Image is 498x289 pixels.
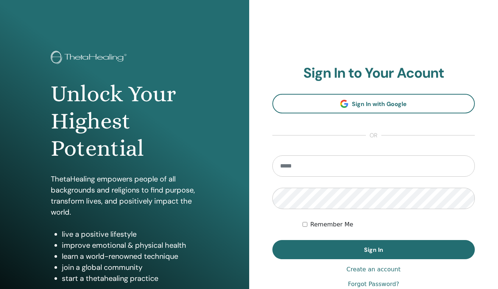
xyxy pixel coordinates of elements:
li: learn a world-renowned technique [62,251,198,262]
li: join a global community [62,262,198,273]
div: Keep me authenticated indefinitely or until I manually logout [303,220,475,229]
li: improve emotional & physical health [62,240,198,251]
label: Remember Me [310,220,353,229]
a: Forgot Password? [348,280,399,289]
span: Sign In [364,246,383,254]
a: Create an account [346,265,400,274]
p: ThetaHealing empowers people of all backgrounds and religions to find purpose, transform lives, a... [51,173,198,218]
li: live a positive lifestyle [62,229,198,240]
button: Sign In [272,240,475,259]
span: or [366,131,381,140]
a: Sign In with Google [272,94,475,113]
h1: Unlock Your Highest Potential [51,80,198,162]
h2: Sign In to Your Acount [272,65,475,82]
span: Sign In with Google [352,100,407,108]
li: start a thetahealing practice [62,273,198,284]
